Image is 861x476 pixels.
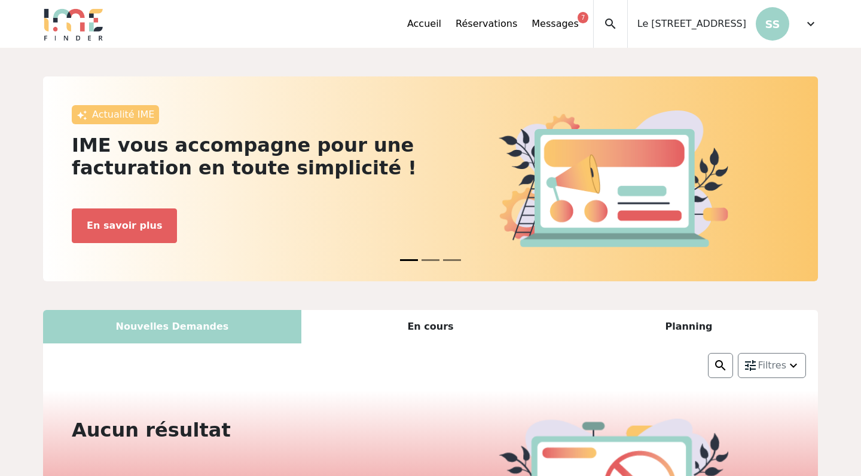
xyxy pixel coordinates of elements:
span: expand_more [804,17,818,31]
div: Actualité IME [72,105,159,124]
a: Réservations [456,17,517,31]
img: arrow_down.png [786,358,801,373]
span: search [603,17,618,31]
a: Accueil [407,17,441,31]
p: SS [756,7,789,41]
img: Logo.png [43,7,104,41]
img: awesome.png [77,110,87,121]
h2: Aucun résultat [72,419,423,441]
img: search.png [713,358,728,373]
div: 7 [578,12,588,23]
button: News 1 [422,253,439,267]
div: En cours [301,310,560,343]
span: Le [STREET_ADDRESS] [637,17,746,31]
button: News 2 [443,253,461,267]
img: setting.png [743,358,758,373]
h2: IME vous accompagne pour une facturation en toute simplicité ! [72,134,423,180]
button: News 0 [400,253,418,267]
div: Nouvelles Demandes [43,310,301,343]
img: actu.png [499,110,728,247]
span: Filtres [758,358,786,373]
div: Planning [560,310,818,343]
a: Messages7 [532,17,578,31]
button: En savoir plus [72,208,177,243]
